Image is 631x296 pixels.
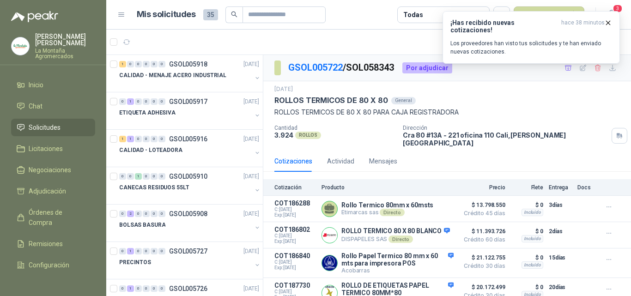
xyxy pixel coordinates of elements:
[327,156,354,166] div: Actividad
[274,260,316,265] span: C: [DATE]
[119,248,126,254] div: 0
[274,131,293,139] p: 3.924
[511,226,543,237] p: $ 0
[243,135,259,144] p: [DATE]
[158,173,165,180] div: 0
[151,211,158,217] div: 0
[522,235,543,242] div: Incluido
[450,39,612,56] p: Los proveedores han visto tus solicitudes y te han enviado nuevas cotizaciones.
[11,204,95,231] a: Órdenes de Compra
[459,252,505,263] span: $ 21.122.755
[274,107,620,117] p: ROLLOS TERMICOS DE 80 X 80 PARA CAJA REGISTRADORA
[169,285,207,292] p: GSOL005726
[119,211,126,217] div: 0
[243,210,259,218] p: [DATE]
[137,8,196,21] h1: Mis solicitudes
[274,265,316,271] span: Exp: [DATE]
[119,109,176,117] p: ETIQUETA ADHESIVA
[549,199,572,211] p: 3 días
[119,171,261,200] a: 0 0 1 0 0 0 GSOL005910[DATE] CANECAS RESIDUOS 55LT
[29,186,66,196] span: Adjudicación
[274,233,316,239] span: C: [DATE]
[322,228,337,243] img: Company Logo
[369,156,397,166] div: Mensajes
[514,6,584,23] button: Nueva solicitud
[295,132,321,139] div: ROLLOS
[274,156,312,166] div: Cotizaciones
[119,71,226,80] p: CALIDAD - MENAJE ACERO INDUSTRIAL
[135,173,142,180] div: 1
[127,98,134,105] div: 1
[151,61,158,67] div: 0
[243,97,259,106] p: [DATE]
[380,209,404,216] div: Directo
[243,247,259,256] p: [DATE]
[274,239,316,244] span: Exp: [DATE]
[143,248,150,254] div: 0
[29,80,43,90] span: Inicio
[11,235,95,253] a: Remisiones
[203,9,218,20] span: 35
[577,184,596,191] p: Docs
[274,207,316,212] span: C: [DATE]
[29,207,86,228] span: Órdenes de Compra
[119,96,261,126] a: 0 1 0 0 0 0 GSOL005917[DATE] ETIQUETA ADHESIVA
[119,146,182,155] p: CALIDAD - LOTEADORA
[459,199,505,211] span: $ 13.798.550
[341,209,433,216] p: Etimarcas sas
[341,236,450,243] p: DISPAPELES SAS
[119,183,189,192] p: CANECAS RESIDUOS 55LT
[29,122,61,133] span: Solicitudes
[143,136,150,142] div: 0
[11,76,95,94] a: Inicio
[169,173,207,180] p: GSOL005910
[135,98,142,105] div: 0
[135,136,142,142] div: 0
[151,248,158,254] div: 0
[119,221,165,230] p: BOLSAS BASURA
[274,96,388,105] p: ROLLOS TERMICOS DE 80 X 80
[459,211,505,216] span: Crédito 45 días
[322,255,337,271] img: Company Logo
[135,61,142,67] div: 0
[29,260,69,270] span: Configuración
[511,282,543,293] p: $ 0
[143,173,150,180] div: 0
[151,98,158,105] div: 0
[549,252,572,263] p: 15 días
[450,19,558,34] h3: ¡Has recibido nuevas cotizaciones!
[151,136,158,142] div: 0
[127,61,134,67] div: 0
[169,211,207,217] p: GSOL005908
[143,211,150,217] div: 0
[11,256,95,274] a: Configuración
[322,184,454,191] p: Producto
[511,184,543,191] p: Flete
[11,140,95,157] a: Licitaciones
[11,97,95,115] a: Chat
[119,246,261,275] a: 0 1 0 0 0 0 GSOL005727[DATE] PRECINTOS
[288,60,395,75] p: / SOL058343
[135,211,142,217] div: 0
[158,285,165,292] div: 0
[127,136,134,142] div: 1
[274,125,395,131] p: Cantidad
[135,285,142,292] div: 0
[561,19,605,34] span: hace 38 minutos
[549,184,572,191] p: Entrega
[243,172,259,181] p: [DATE]
[613,4,623,13] span: 3
[459,237,505,242] span: Crédito 60 días
[243,284,259,293] p: [DATE]
[11,119,95,136] a: Solicitudes
[274,289,316,295] span: C: [DATE]
[274,184,316,191] p: Cotización
[127,211,134,217] div: 2
[11,11,58,22] img: Logo peakr
[549,282,572,293] p: 20 días
[158,98,165,105] div: 0
[169,98,207,105] p: GSOL005917
[511,252,543,263] p: $ 0
[274,282,316,289] p: COT187730
[158,248,165,254] div: 0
